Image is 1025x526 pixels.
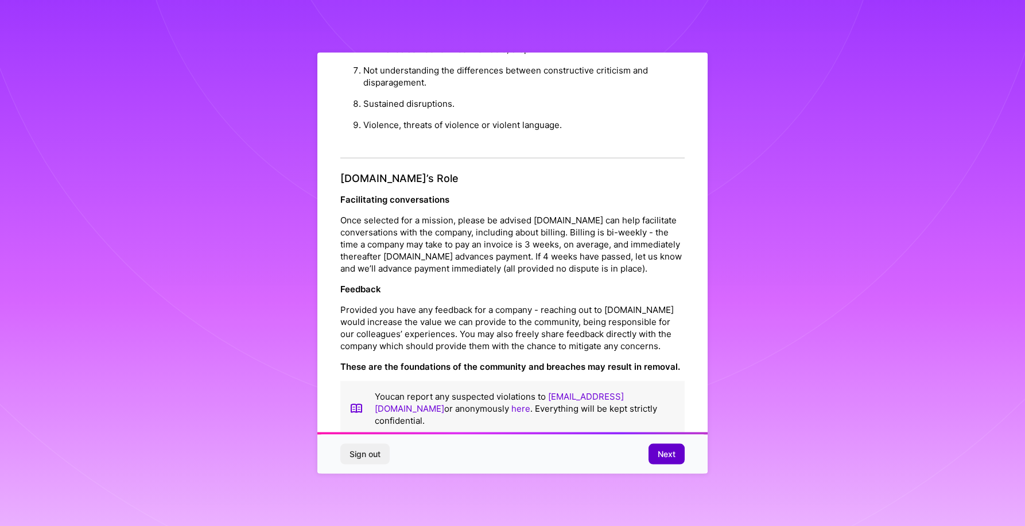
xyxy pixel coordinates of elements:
button: Sign out [340,443,390,464]
strong: Feedback [340,284,381,295]
span: Sign out [350,448,381,459]
p: Once selected for a mission, please be advised [DOMAIN_NAME] can help facilitate conversations wi... [340,214,685,274]
li: Violence, threats of violence or violent language. [363,114,685,135]
h4: [DOMAIN_NAME]’s Role [340,172,685,184]
li: Not understanding the differences between constructive criticism and disparagement. [363,59,685,92]
a: here [511,403,530,414]
strong: Facilitating conversations [340,194,449,205]
span: Next [658,448,675,459]
img: book icon [350,390,363,427]
p: You can report any suspected violations to or anonymously . Everything will be kept strictly conf... [375,390,675,427]
li: Sustained disruptions. [363,92,685,114]
a: [EMAIL_ADDRESS][DOMAIN_NAME] [375,391,624,414]
p: Provided you have any feedback for a company - reaching out to [DOMAIN_NAME] would increase the v... [340,304,685,352]
button: Next [649,443,685,464]
strong: These are the foundations of the community and breaches may result in removal. [340,361,680,372]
